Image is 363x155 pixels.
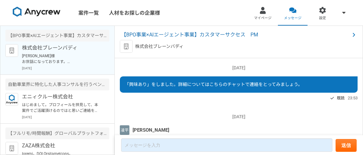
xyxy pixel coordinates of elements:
[5,142,18,155] img: default_org_logo-42cde973f59100197ec2c8e796e4974ac8490bb5b08a0eb061ff975e4574aa76.png
[13,7,61,17] img: 8DqYSo04kwAAAAASUVORK5CYII=
[22,53,101,65] p: [PERSON_NAME]様 お世話になっております。 株式会社ブレーンバディ [PERSON_NAME]です。 次回面談時のZOOMURLが変更になりましたので、ご連絡させていただきました。 ...
[5,93,18,106] img: logo_text_blue_01.png
[348,95,358,101] span: 23:53
[135,43,184,50] p: 株式会社ブレーンバディ
[22,102,101,113] p: はじめまして。プロフィールを拝見して、本案件でご活躍頂けるのではと思いご連絡を差し上げました。 案件ページの内容をご確認頂き、もし条件など合致されるようでしたら是非詳細をご案内できればと思います...
[120,40,133,53] img: default_org_logo-42cde973f59100197ec2c8e796e4974ac8490bb5b08a0eb061ff975e4574aa76.png
[133,127,169,134] span: [PERSON_NAME]
[22,142,101,150] p: ZAZA株式会社
[5,79,109,90] div: 自動車業界に特化した人事コンサルを行うベンチャー企業での採用担当を募集
[5,128,109,139] div: 【フルリモ/時間報酬】グローバルプラットフォームのカスタマーサクセス急募！
[120,125,129,135] img: unnamed.png
[284,16,301,21] span: メッセージ
[22,44,101,52] p: 株式会社ブレーンバディ
[5,30,109,42] div: 【BPO事業×AIエージェント事業】カスタマーサクセス PM
[5,44,18,57] img: default_org_logo-42cde973f59100197ec2c8e796e4974ac8490bb5b08a0eb061ff975e4574aa76.png
[120,113,358,120] p: [DATE]
[120,65,358,71] p: [DATE]
[121,31,350,39] span: 【BPO事業×AIエージェント事業】カスタマーサクセス PM
[22,66,109,71] p: [DATE]
[337,94,345,102] span: 既読
[319,16,326,21] span: 設定
[22,93,101,101] p: エニィクルー株式会社
[254,16,272,21] span: マイページ
[22,115,109,120] p: [DATE]
[336,139,357,152] button: 送信
[125,82,302,87] span: 「興味あり」をしました。詳細についてはこちらのチャットで連絡をとってみましょう。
